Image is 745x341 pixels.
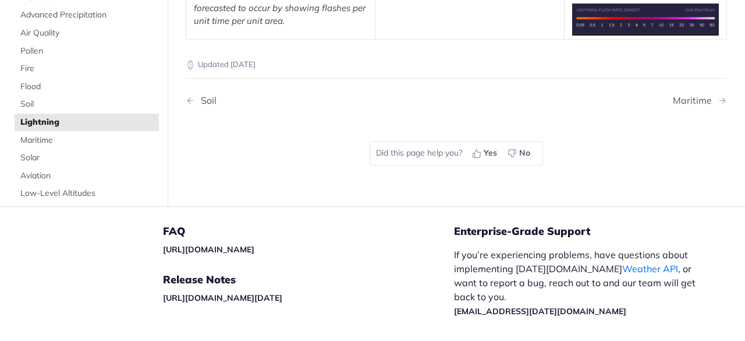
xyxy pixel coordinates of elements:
span: Pollen [20,45,156,57]
nav: Pagination Controls [186,83,727,118]
span: Soil [20,99,156,110]
a: [URL][DOMAIN_NAME][DATE] [163,293,282,303]
a: Soil [15,96,159,113]
a: [EMAIL_ADDRESS][DATE][DOMAIN_NAME] [454,306,626,317]
button: Yes [468,145,503,162]
a: Wet Bulb Globe Temperature [15,203,159,220]
a: Low-Level Altitudes [15,185,159,202]
a: Air Quality [15,24,159,42]
a: Fire [15,60,159,78]
span: Advanced Precipitation [20,9,156,21]
div: Soil [195,95,217,106]
span: Solar [20,152,156,164]
a: Pollen [15,42,159,59]
button: No [503,145,537,162]
span: Flood [20,81,156,93]
p: Updated [DATE] [186,59,727,71]
a: Previous Page: Soil [186,95,418,106]
div: Maritime [673,95,718,106]
p: If you’re experiencing problems, have questions about implementing [DATE][DOMAIN_NAME] , or want ... [454,248,697,318]
a: Lightning [15,114,159,131]
span: Air Quality [20,27,156,39]
div: Did this page help you? [370,141,543,166]
h5: Enterprise-Grade Support [454,224,716,238]
span: Aviation [20,170,156,182]
span: Yes [484,147,497,159]
span: Wet Bulb Globe Temperature [20,206,156,217]
h5: FAQ [163,224,454,238]
a: Aviation [15,167,159,185]
a: [URL][DOMAIN_NAME] [163,244,254,255]
span: Expand image [572,13,719,24]
a: Advanced Precipitation [15,6,159,24]
span: Lightning [20,117,156,128]
a: Weather API [622,263,678,275]
img: Lightning Flash Rate Density Legend [572,3,719,36]
a: Next Page: Maritime [673,95,727,106]
span: Fire [20,63,156,75]
span: Low-Level Altitudes [20,188,156,199]
a: Flood [15,78,159,96]
span: No [519,147,530,159]
h5: Release Notes [163,273,454,287]
a: Solar [15,149,159,167]
a: Maritime [15,131,159,149]
span: Maritime [20,134,156,146]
